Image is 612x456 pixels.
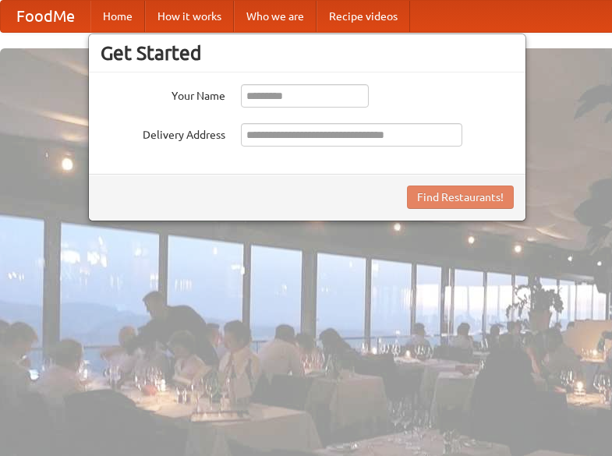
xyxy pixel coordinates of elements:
[1,1,90,32] a: FoodMe
[101,123,225,143] label: Delivery Address
[317,1,410,32] a: Recipe videos
[101,84,225,104] label: Your Name
[101,41,514,65] h3: Get Started
[407,186,514,209] button: Find Restaurants!
[145,1,234,32] a: How it works
[234,1,317,32] a: Who we are
[90,1,145,32] a: Home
